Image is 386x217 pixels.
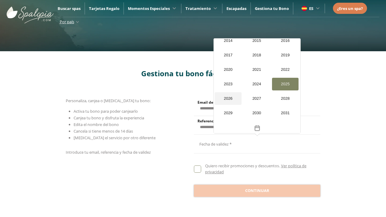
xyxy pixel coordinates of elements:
div: 2017 [215,49,242,61]
div: 2016 [272,34,299,47]
span: Activa tu bono para poder canjearlo [74,108,138,114]
a: Buscar spas [58,6,81,11]
span: [MEDICAL_DATA] el servicio por otro diferente [74,135,156,140]
span: Canjea tu bono y disfruta la experiencia [74,115,144,121]
div: 2029 [215,107,242,119]
a: Gestiona tu Bono [255,6,289,11]
img: ImgLogoSpalopia.BvClDcEz.svg [7,1,54,24]
div: 2026 [215,92,242,105]
div: 2032 [215,121,242,134]
div: 2027 [243,92,270,105]
div: 2014 [215,34,242,47]
div: 2024 [243,78,270,90]
span: Continuar [245,188,269,194]
div: 2020 [215,63,242,76]
span: Personaliza, canjea o [MEDICAL_DATA] tu bono: [66,98,150,103]
div: 2015 [243,34,270,47]
span: Introduce tu email, referencia y fecha de validez [66,149,151,155]
span: Quiero recibir promociones y descuentos. [205,163,280,168]
div: 2023 [215,78,242,90]
span: Gestiona tu bono fácilmente [141,68,245,78]
div: 2018 [243,49,270,61]
a: Escapadas [226,6,246,11]
div: 2030 [243,107,270,119]
div: 2034 [272,121,299,134]
div: 2022 [272,63,299,76]
a: Ver política de privacidad [205,163,306,175]
a: ¿Eres un spa? [337,5,363,12]
span: Cancela si tiene menos de 14 días [74,128,133,134]
button: Continuar [194,185,320,197]
span: Edita el nombre del bono [74,122,119,127]
button: Toggle overlay [214,123,300,133]
div: 2033 [243,121,270,134]
div: 2028 [272,92,299,105]
div: 2019 [272,49,299,61]
div: 2031 [272,107,299,119]
span: Por país [60,19,74,24]
a: Tarjetas Regalo [89,6,119,11]
span: ¿Eres un spa? [337,6,363,11]
div: 2021 [243,63,270,76]
div: 2025 [272,78,299,90]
